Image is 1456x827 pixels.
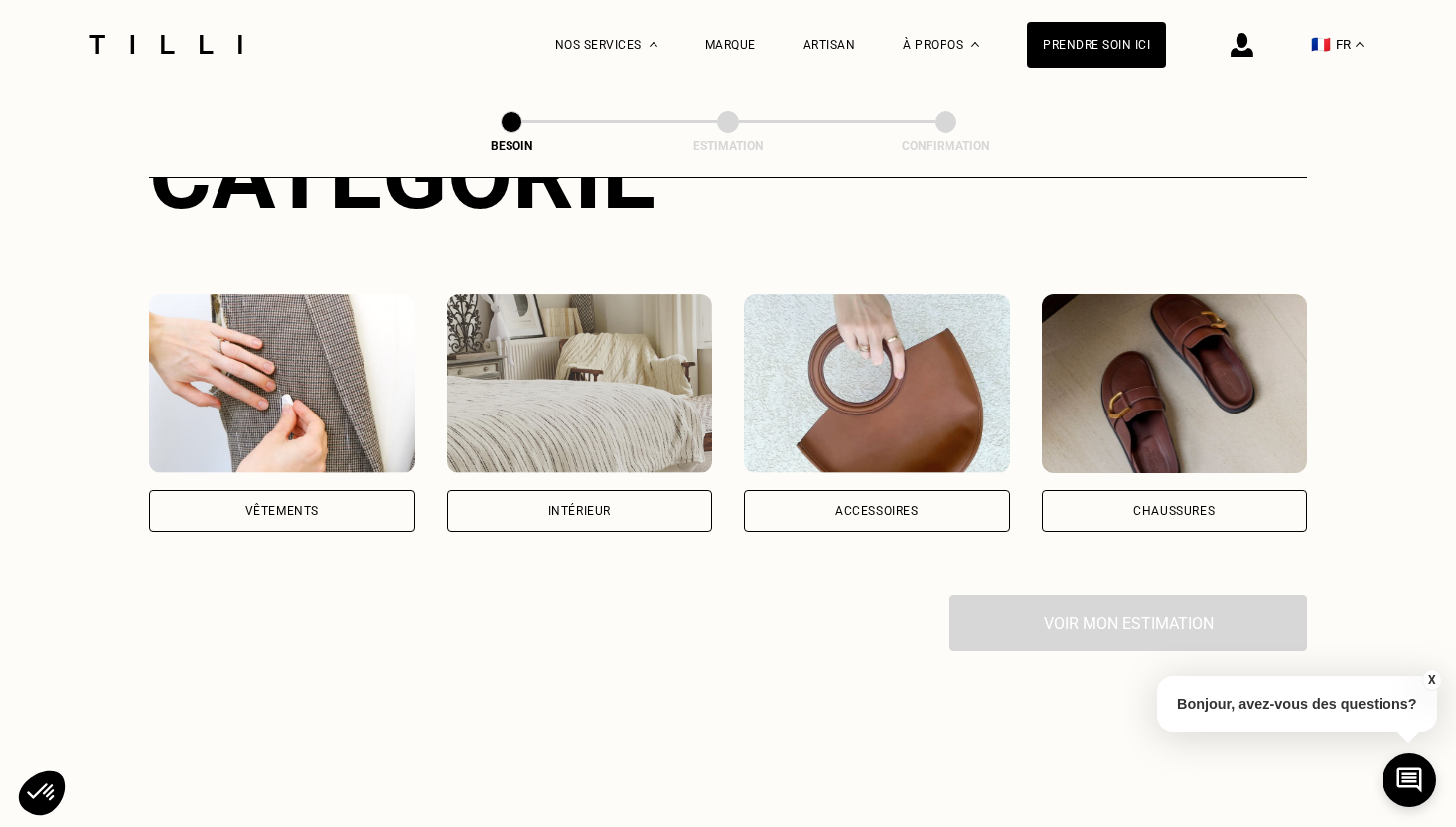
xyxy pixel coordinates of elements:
img: Accessoires [744,294,1010,473]
div: Confirmation [846,139,1045,153]
img: menu déroulant [1356,42,1364,47]
button: X [1421,669,1441,691]
a: Marque [705,38,756,52]
img: icône connexion [1231,33,1253,57]
a: Artisan [803,38,856,52]
span: 🇫🇷 [1311,35,1331,54]
img: Intérieur [447,294,713,473]
div: Vêtements [245,505,319,517]
img: Menu déroulant à propos [971,42,979,47]
a: Prendre soin ici [1027,22,1166,68]
div: Accessoires [835,505,919,517]
div: Intérieur [548,505,611,517]
div: Besoin [412,139,611,153]
img: Vêtements [149,294,415,473]
div: Chaussures [1133,505,1215,517]
p: Bonjour, avez-vous des questions? [1157,676,1437,732]
div: Estimation [629,139,827,153]
img: Menu déroulant [650,42,657,47]
img: Logo du service de couturière Tilli [82,35,249,54]
img: Chaussures [1042,294,1308,473]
